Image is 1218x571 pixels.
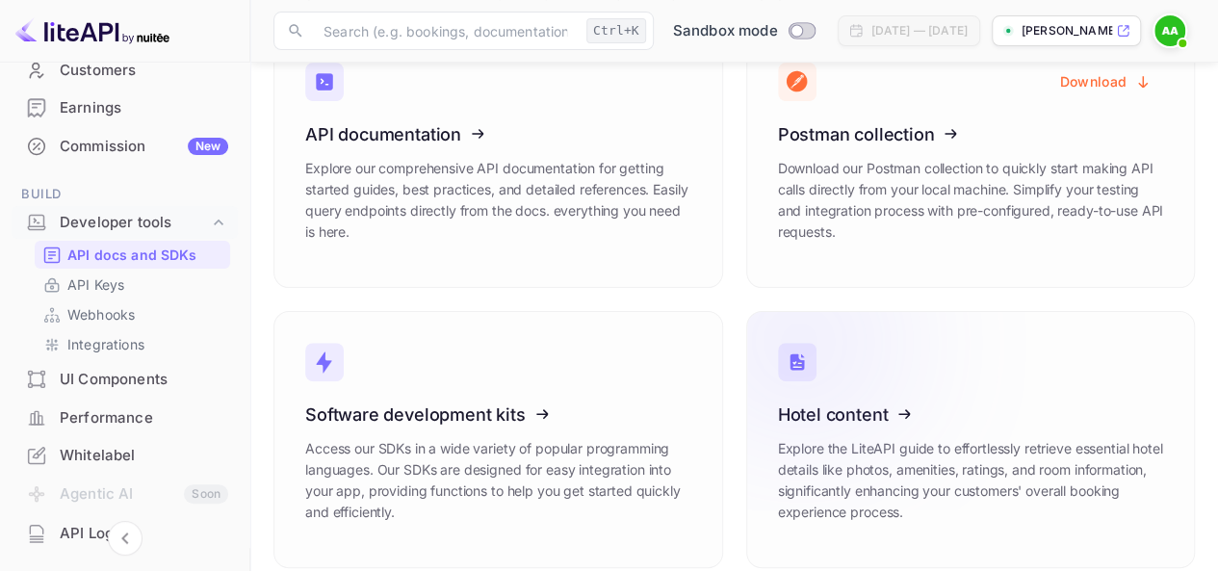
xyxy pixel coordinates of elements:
[42,245,222,265] a: API docs and SDKs
[12,128,238,164] a: CommissionNew
[35,300,230,328] div: Webhooks
[108,521,143,556] button: Collapse navigation
[305,158,691,243] p: Explore our comprehensive API documentation for getting started guides, best practices, and detai...
[60,523,228,545] div: API Logs
[188,138,228,155] div: New
[12,52,238,88] a: Customers
[12,437,238,475] div: Whitelabel
[871,22,968,39] div: [DATE] — [DATE]
[1022,22,1112,39] p: [PERSON_NAME]-ad3o6.nuitee...
[67,274,124,295] p: API Keys
[778,158,1164,243] p: Download our Postman collection to quickly start making API calls directly from your local machin...
[67,334,144,354] p: Integrations
[305,124,691,144] h3: API documentation
[12,400,238,435] a: Performance
[12,437,238,473] a: Whitelabel
[60,97,228,119] div: Earnings
[12,184,238,205] span: Build
[12,206,238,240] div: Developer tools
[12,361,238,397] a: UI Components
[273,31,723,288] a: API documentationExplore our comprehensive API documentation for getting started guides, best pra...
[12,52,238,90] div: Customers
[42,274,222,295] a: API Keys
[12,361,238,399] div: UI Components
[12,128,238,166] div: CommissionNew
[15,15,169,46] img: LiteAPI logo
[12,515,238,551] a: API Logs
[35,241,230,269] div: API docs and SDKs
[35,271,230,298] div: API Keys
[305,438,691,523] p: Access our SDKs in a wide variety of popular programming languages. Our SDKs are designed for eas...
[12,400,238,437] div: Performance
[42,304,222,324] a: Webhooks
[60,369,228,391] div: UI Components
[665,20,822,42] div: Switch to Production mode
[12,90,238,125] a: Earnings
[12,90,238,127] div: Earnings
[673,20,778,42] span: Sandbox mode
[778,124,1164,144] h3: Postman collection
[60,136,228,158] div: Commission
[273,311,723,568] a: Software development kitsAccess our SDKs in a wide variety of popular programming languages. Our ...
[1154,15,1185,46] img: Ali Affan
[12,515,238,553] div: API Logs
[67,245,197,265] p: API docs and SDKs
[305,404,691,425] h3: Software development kits
[60,212,209,234] div: Developer tools
[60,60,228,82] div: Customers
[42,334,222,354] a: Integrations
[1049,63,1163,100] button: Download
[35,330,230,358] div: Integrations
[67,304,135,324] p: Webhooks
[60,407,228,429] div: Performance
[746,311,1196,568] a: Hotel contentExplore the LiteAPI guide to effortlessly retrieve essential hotel details like phot...
[312,12,579,50] input: Search (e.g. bookings, documentation)
[586,18,646,43] div: Ctrl+K
[60,445,228,467] div: Whitelabel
